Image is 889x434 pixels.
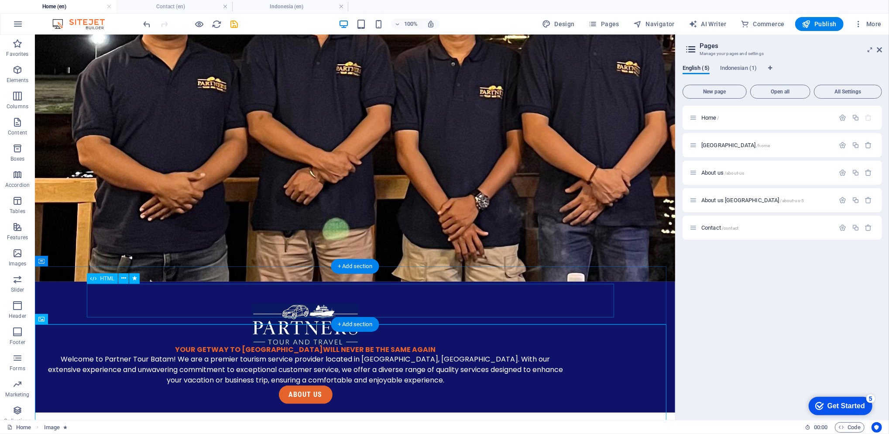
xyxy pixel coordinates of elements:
p: Images [9,260,27,267]
button: undo [142,19,152,29]
p: Boxes [10,155,25,162]
span: Open all [754,89,807,94]
span: [GEOGRAPHIC_DATA] [701,142,770,148]
div: Settings [839,224,847,231]
div: Get Started 5 items remaining, 0% complete [5,4,69,23]
p: Favorites [6,51,28,58]
p: Tables [10,208,25,215]
a: Click to cancel selection. Double-click to open Pages [7,422,31,433]
div: Remove [865,224,872,231]
div: [GEOGRAPHIC_DATA]/home [699,142,835,148]
button: Code [835,422,865,433]
span: /about-us [724,171,744,176]
span: More [854,20,882,28]
span: Commerce [741,20,785,28]
div: Home/ [699,115,835,121]
span: About us [GEOGRAPHIC_DATA] [701,197,804,203]
div: Remove [865,196,872,204]
button: New page [683,85,747,99]
span: Pages [589,20,619,28]
span: English (5) [683,63,710,75]
span: 00 00 [814,422,827,433]
h3: Manage your pages and settings [700,50,865,58]
div: Remove [865,141,872,149]
p: Footer [10,339,25,346]
button: save [229,19,240,29]
span: Navigator [633,20,675,28]
span: Code [839,422,861,433]
div: Duplicate [852,141,859,149]
p: Columns [7,103,28,110]
p: Collections [4,417,31,424]
button: More [851,17,885,31]
button: 100% [391,19,422,29]
button: Navigator [630,17,678,31]
i: Save (Ctrl+S) [230,19,240,29]
div: Duplicate [852,169,859,176]
span: Indonesian (1) [720,63,757,75]
p: Content [8,129,27,136]
nav: breadcrumb [44,422,68,433]
span: Publish [802,20,837,28]
div: About us/about-us [699,170,835,176]
button: reload [212,19,222,29]
div: Settings [839,196,847,204]
div: Duplicate [852,224,859,231]
h6: Session time [805,422,828,433]
span: HTML [100,276,114,281]
div: + Add section [331,317,379,332]
div: Get Started [24,10,61,17]
span: Contact [701,224,738,231]
div: Duplicate [852,114,859,121]
p: Slider [11,286,24,293]
div: Design (Ctrl+Alt+Y) [539,17,578,31]
h4: Contact (en) [116,2,232,11]
i: On resize automatically adjust zoom level to fit chosen device. [427,20,435,28]
button: Design [539,17,578,31]
div: Language Tabs [683,65,882,81]
button: All Settings [814,85,882,99]
button: Pages [585,17,623,31]
span: /home [757,143,770,148]
h2: Pages [700,42,882,50]
span: Design [542,20,575,28]
button: Open all [750,85,810,99]
span: /about-us-5 [780,198,804,203]
h6: 100% [404,19,418,29]
p: Marketing [5,391,29,398]
span: /contact [722,226,738,231]
button: Commerce [737,17,788,31]
span: Home [701,114,719,121]
button: AI Writer [685,17,730,31]
span: / [717,116,719,121]
h4: Indonesia (en) [232,2,348,11]
span: AI Writer [689,20,727,28]
button: Publish [795,17,844,31]
span: All Settings [818,89,878,94]
p: Elements [7,77,29,84]
p: Accordion [5,182,30,189]
div: Settings [839,114,847,121]
div: Settings [839,169,847,176]
span: Click to open page [701,169,744,176]
div: Remove [865,169,872,176]
p: Header [9,313,26,320]
div: The startpage cannot be deleted [865,114,872,121]
p: Forms [10,365,25,372]
i: Element contains an animation [63,425,67,430]
div: + Add section [331,259,379,274]
span: New page [686,89,743,94]
img: Editor Logo [50,19,116,29]
span: : [820,424,821,431]
button: Usercentrics [872,422,882,433]
div: About us [GEOGRAPHIC_DATA]/about-us-5 [699,197,835,203]
i: Undo: Move elements (Ctrl+Z) [142,19,152,29]
div: 5 [62,2,71,10]
p: Features [7,234,28,241]
div: Contact/contact [699,225,835,231]
div: Duplicate [852,196,859,204]
span: Click to select. Double-click to edit [44,422,60,433]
